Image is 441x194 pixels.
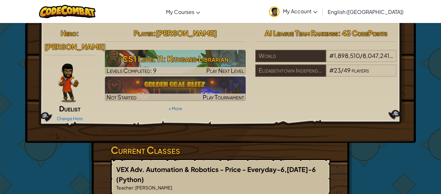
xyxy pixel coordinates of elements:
[105,76,246,101] img: Golden Goal
[107,67,157,74] span: Levels Completed: 9
[265,29,338,38] span: AI League Team Rankings
[203,93,244,101] span: Play Tournament
[324,3,407,20] a: English ([GEOGRAPHIC_DATA])
[206,67,244,74] span: Play Next Level
[352,66,369,74] span: players
[105,51,246,66] h3: CS1 Level 11: Kithgard Librarian
[39,5,96,18] img: CodeCombat logo
[334,52,360,59] span: 1,898,510
[169,106,182,111] a: + More
[360,52,363,59] span: /
[334,66,341,74] span: 23
[57,116,83,121] a: Change Hero
[344,66,351,74] span: 49
[255,50,326,62] div: World
[116,185,133,190] span: Teacher
[107,93,137,101] span: Not Started
[111,143,330,157] h3: Current Classes
[61,29,76,38] span: Hero
[59,104,80,113] span: Duelist
[255,56,396,63] a: World#1,898,510/8,047,241players
[363,52,393,59] span: 8,047,241
[58,63,79,102] img: duelist-pose.png
[269,6,280,17] img: avatar
[116,165,316,173] span: VEX Adv. Automation & Robotics - Price - Everyday-6,[DATE]-6
[156,29,217,38] span: [PERSON_NAME]
[133,185,135,190] span: :
[135,185,172,190] span: [PERSON_NAME]
[255,64,326,77] div: Elizabethtown Independent
[341,66,344,74] span: /
[45,42,106,51] span: [PERSON_NAME]
[105,50,246,74] img: CS1 Level 11: Kithgard Librarian
[166,8,194,15] span: My Courses
[134,29,153,38] span: Player
[163,3,203,20] a: My Courses
[76,29,79,38] span: :
[328,8,404,15] span: English ([GEOGRAPHIC_DATA])
[105,76,246,101] a: Not StartedPlay Tournament
[153,29,156,38] span: :
[329,52,334,59] span: #
[105,50,246,74] a: Play Next Level
[329,66,334,74] span: #
[283,8,317,15] span: My Account
[116,175,144,183] span: (Python)
[338,29,387,38] span: : 43 CodePoints
[255,71,396,78] a: Elizabethtown Independent#23/49players
[266,1,321,22] a: My Account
